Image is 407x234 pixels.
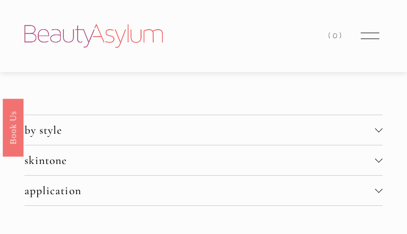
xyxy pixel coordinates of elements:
button: by style [24,115,383,145]
a: 0 items in cart [328,29,343,43]
img: Beauty Asylum | Bridal Hair &amp; Makeup Charlotte &amp; Atlanta [24,24,163,48]
a: Book Us [3,98,23,156]
span: skintone [24,153,375,167]
span: application [24,184,375,197]
span: ) [339,31,344,40]
span: 0 [333,31,339,40]
button: application [24,176,383,205]
span: ( [328,31,333,40]
span: by style [24,123,375,137]
button: skintone [24,145,383,175]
